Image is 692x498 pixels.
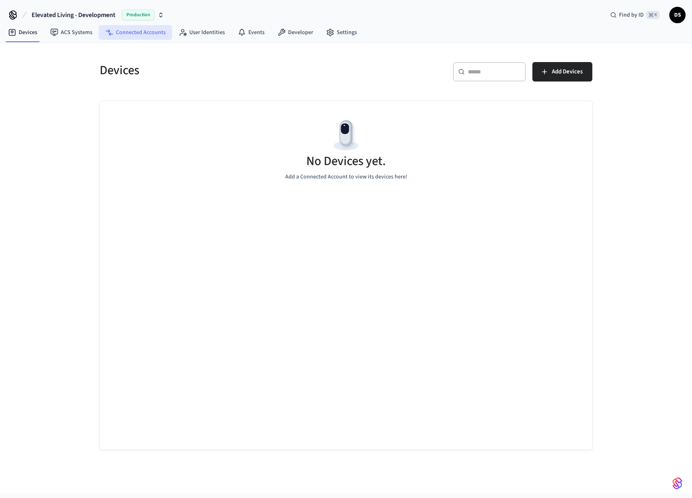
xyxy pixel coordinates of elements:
[231,25,271,40] a: Events
[99,25,172,40] a: Connected Accounts
[552,67,583,77] span: Add Devices
[619,11,644,19] span: Find by ID
[320,25,363,40] a: Settings
[306,153,386,170] h5: No Devices yet.
[670,8,685,22] span: DS
[44,25,99,40] a: ACS Systems
[271,25,320,40] a: Developer
[669,7,686,23] button: DS
[673,477,682,490] img: SeamLogoGradient.69752ec5.svg
[604,8,666,22] div: Find by ID⌘ K
[100,62,341,79] h5: Devices
[32,10,115,20] span: Elevated Living - Development
[2,25,44,40] a: Devices
[532,62,592,82] button: Add Devices
[122,10,154,20] span: Production
[172,25,231,40] a: User Identities
[285,173,407,181] p: Add a Connected Account to view its devices here!
[328,117,364,154] img: Devices Empty State
[646,11,660,19] span: ⌘ K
